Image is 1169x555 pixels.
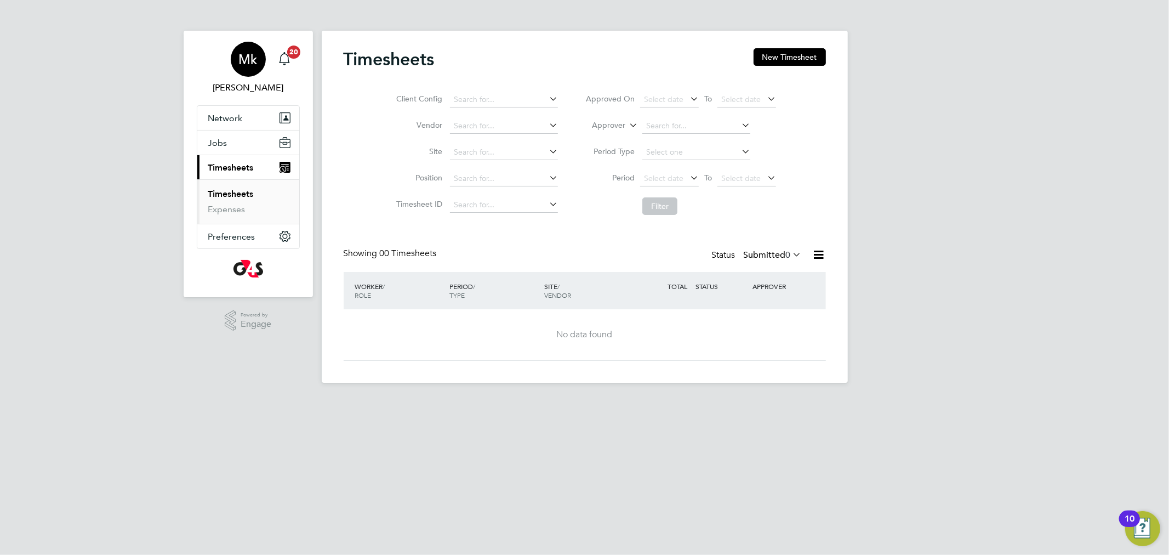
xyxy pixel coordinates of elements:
[544,291,571,299] span: VENDOR
[393,173,442,183] label: Position
[644,94,683,104] span: Select date
[208,138,227,148] span: Jobs
[576,120,625,131] label: Approver
[355,291,372,299] span: ROLE
[450,92,558,107] input: Search for...
[750,276,807,296] div: APPROVER
[450,171,558,186] input: Search for...
[225,310,271,331] a: Powered byEngage
[393,94,442,104] label: Client Config
[355,329,815,341] div: No data found
[197,224,299,248] button: Preferences
[721,94,761,104] span: Select date
[273,42,295,77] a: 20
[449,291,465,299] span: TYPE
[450,118,558,134] input: Search for...
[197,131,299,155] button: Jobs
[344,48,435,70] h2: Timesheets
[1125,511,1160,546] button: Open Resource Center, 10 new notifications
[197,179,299,224] div: Timesheets
[184,31,313,297] nav: Main navigation
[642,118,750,134] input: Search for...
[557,282,560,291] span: /
[197,155,299,179] button: Timesheets
[241,320,271,329] span: Engage
[642,145,750,160] input: Select one
[208,189,254,199] a: Timesheets
[786,250,791,260] span: 0
[241,310,271,320] span: Powered by
[287,46,300,59] span: 20
[450,145,558,160] input: Search for...
[197,260,300,277] a: Go to home page
[380,248,437,259] span: 00 Timesheets
[197,106,299,130] button: Network
[644,173,683,183] span: Select date
[721,173,761,183] span: Select date
[447,276,541,305] div: PERIOD
[585,94,635,104] label: Approved On
[585,146,635,156] label: Period Type
[1125,519,1134,533] div: 10
[208,231,255,242] span: Preferences
[197,81,300,94] span: Monika krawczyk
[693,276,750,296] div: STATUS
[344,248,439,259] div: Showing
[197,42,300,94] a: Mk[PERSON_NAME]
[744,250,802,260] label: Submitted
[393,146,442,156] label: Site
[642,197,677,215] button: Filter
[352,276,447,305] div: WORKER
[712,248,804,263] div: Status
[233,260,263,277] img: g4s-logo-retina.png
[208,162,254,173] span: Timesheets
[668,282,688,291] span: TOTAL
[208,204,246,214] a: Expenses
[393,120,442,130] label: Vendor
[239,52,258,66] span: Mk
[585,173,635,183] label: Period
[541,276,636,305] div: SITE
[450,197,558,213] input: Search for...
[208,113,243,123] span: Network
[754,48,826,66] button: New Timesheet
[383,282,385,291] span: /
[473,282,475,291] span: /
[701,92,715,106] span: To
[701,171,715,185] span: To
[393,199,442,209] label: Timesheet ID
